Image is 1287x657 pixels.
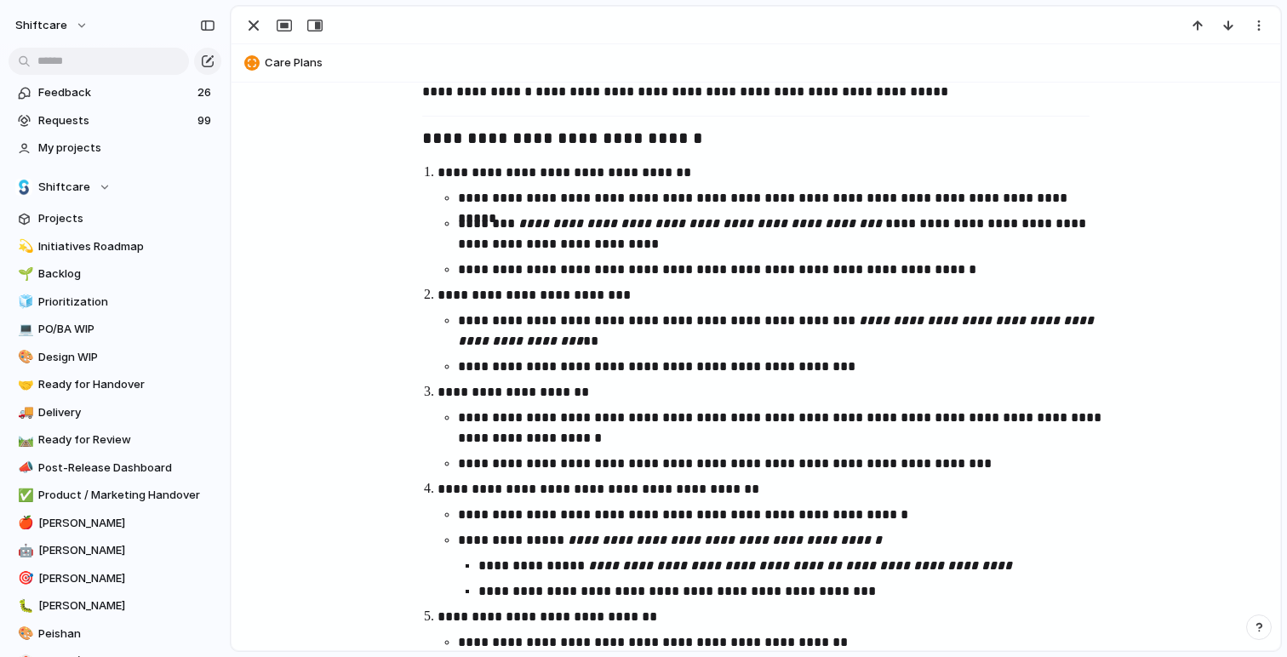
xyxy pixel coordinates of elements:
[15,487,32,504] button: ✅
[9,538,221,563] a: 🤖[PERSON_NAME]
[9,483,221,508] a: ✅Product / Marketing Handover
[18,292,30,311] div: 🧊
[239,49,1273,77] button: Care Plans
[15,376,32,393] button: 🤝
[265,54,1273,71] span: Care Plans
[9,621,221,647] a: 🎨Peishan
[38,294,215,311] span: Prioritization
[18,458,30,477] div: 📣
[15,431,32,448] button: 🛤️
[9,80,221,106] a: Feedback26
[18,513,30,533] div: 🍎
[15,460,32,477] button: 📣
[38,460,215,477] span: Post-Release Dashboard
[38,179,90,196] span: Shiftcare
[9,455,221,481] a: 📣Post-Release Dashboard
[9,400,221,426] a: 🚚Delivery
[18,597,30,616] div: 🐛
[38,404,215,421] span: Delivery
[9,135,221,161] a: My projects
[15,626,32,643] button: 🎨
[9,234,221,260] a: 💫Initiatives Roadmap
[38,570,215,587] span: [PERSON_NAME]
[18,568,30,588] div: 🎯
[9,427,221,453] a: 🛤️Ready for Review
[18,541,30,561] div: 🤖
[18,320,30,340] div: 💻
[15,294,32,311] button: 🧊
[38,321,215,338] span: PO/BA WIP
[15,404,32,421] button: 🚚
[15,238,32,255] button: 💫
[38,431,215,448] span: Ready for Review
[38,84,192,101] span: Feedback
[15,570,32,587] button: 🎯
[18,431,30,450] div: 🛤️
[9,261,221,287] a: 🌱Backlog
[38,238,215,255] span: Initiatives Roadmap
[197,112,214,129] span: 99
[9,345,221,370] a: 🎨Design WIP
[18,486,30,506] div: ✅
[18,347,30,367] div: 🎨
[38,266,215,283] span: Backlog
[18,624,30,643] div: 🎨
[38,542,215,559] span: [PERSON_NAME]
[15,515,32,532] button: 🍎
[197,84,214,101] span: 26
[9,174,221,200] button: Shiftcare
[15,349,32,366] button: 🎨
[38,515,215,532] span: [PERSON_NAME]
[15,597,32,614] button: 🐛
[38,597,215,614] span: [PERSON_NAME]
[38,487,215,504] span: Product / Marketing Handover
[15,321,32,338] button: 💻
[9,206,221,231] a: Projects
[9,108,221,134] a: Requests99
[38,112,192,129] span: Requests
[9,511,221,536] a: 🍎[PERSON_NAME]
[38,210,215,227] span: Projects
[15,266,32,283] button: 🌱
[38,626,215,643] span: Peishan
[18,375,30,395] div: 🤝
[9,566,221,591] a: 🎯[PERSON_NAME]
[15,542,32,559] button: 🤖
[9,593,221,619] a: 🐛[PERSON_NAME]
[18,265,30,284] div: 🌱
[38,140,215,157] span: My projects
[38,376,215,393] span: Ready for Handover
[9,289,221,315] a: 🧊Prioritization
[18,403,30,422] div: 🚚
[9,372,221,397] a: 🤝Ready for Handover
[8,12,97,39] button: shiftcare
[9,317,221,342] a: 💻PO/BA WIP
[15,17,67,34] span: shiftcare
[38,349,215,366] span: Design WIP
[18,237,30,256] div: 💫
